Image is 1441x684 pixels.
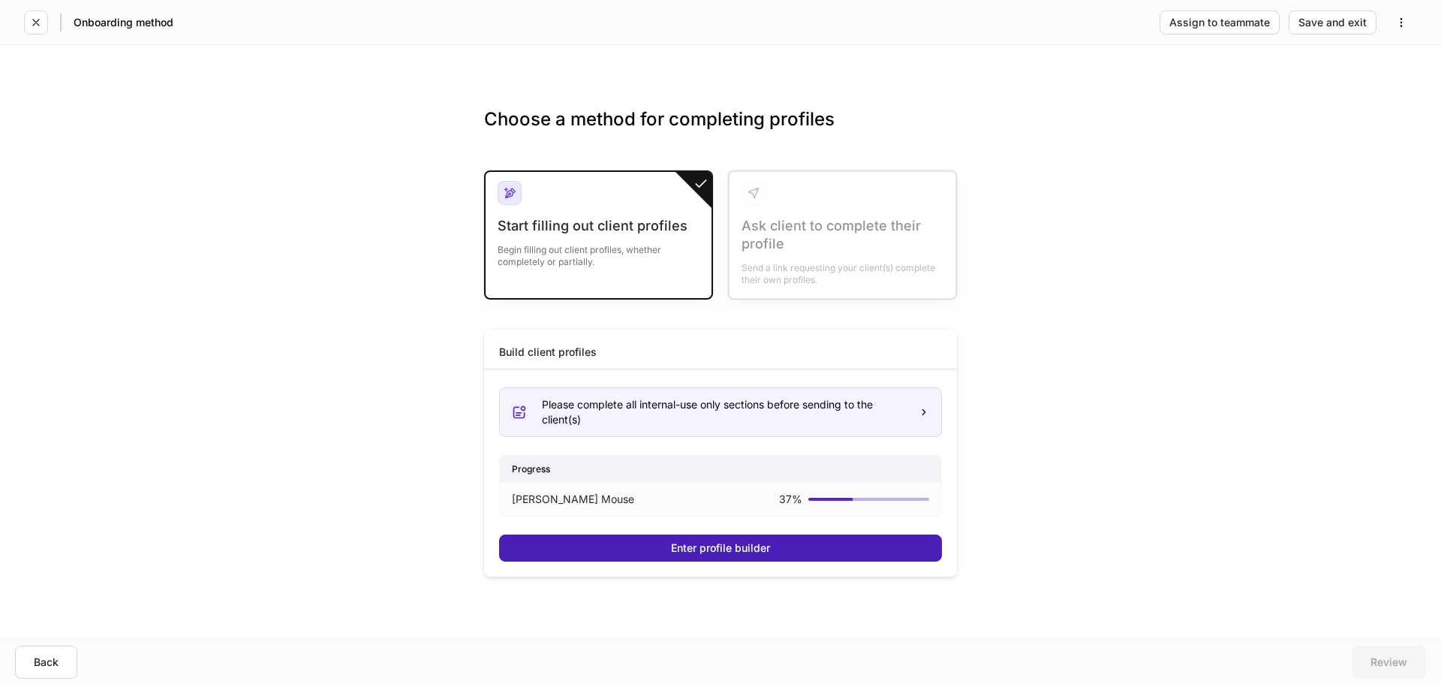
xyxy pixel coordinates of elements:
[498,217,699,235] div: Start filling out client profiles
[1169,17,1270,28] div: Assign to teammate
[1160,11,1280,35] button: Assign to teammate
[484,107,957,155] h3: Choose a method for completing profiles
[34,657,59,667] div: Back
[499,535,942,562] button: Enter profile builder
[499,345,597,360] div: Build client profiles
[1298,17,1367,28] div: Save and exit
[74,15,173,30] h5: Onboarding method
[512,492,634,507] p: [PERSON_NAME] Mouse
[15,646,77,679] button: Back
[542,397,907,427] div: Please complete all internal-use only sections before sending to the client(s)
[1289,11,1376,35] button: Save and exit
[498,235,699,268] div: Begin filling out client profiles, whether completely or partially.
[779,492,802,507] p: 37 %
[671,543,770,553] div: Enter profile builder
[500,456,941,482] div: Progress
